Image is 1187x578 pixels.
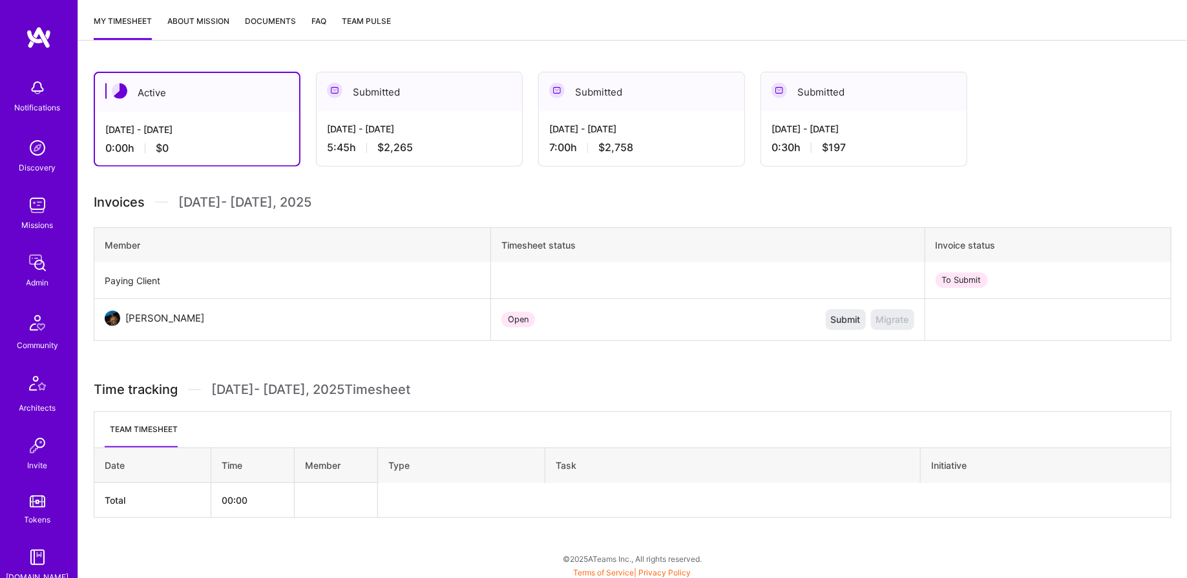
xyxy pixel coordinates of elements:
[105,422,178,448] li: Team timesheet
[772,141,956,154] div: 0:30 h
[327,141,512,154] div: 5:45 h
[317,72,522,112] div: Submitted
[574,568,691,577] span: |
[598,141,633,154] span: $2,758
[22,218,54,232] div: Missions
[30,495,45,508] img: tokens
[491,228,925,263] th: Timesheet status
[327,83,342,98] img: Submitted
[822,141,846,154] span: $197
[25,544,50,570] img: guide book
[94,228,491,263] th: Member
[245,14,296,28] span: Documents
[342,14,391,40] a: Team Pulse
[501,312,535,327] div: Open
[539,72,744,112] div: Submitted
[94,14,152,40] a: My timesheet
[25,135,50,161] img: discovery
[94,192,145,212] span: Invoices
[94,448,211,483] th: Date
[26,276,49,289] div: Admin
[26,26,52,49] img: logo
[549,122,734,136] div: [DATE] - [DATE]
[94,382,178,398] span: Time tracking
[95,73,299,112] div: Active
[211,382,410,398] span: [DATE] - [DATE] , 2025 Timesheet
[378,448,545,483] th: Type
[831,313,861,326] span: Submit
[94,483,211,518] th: Total
[245,14,296,40] a: Documents
[311,14,326,40] a: FAQ
[761,72,967,112] div: Submitted
[22,370,53,401] img: Architects
[28,459,48,472] div: Invite
[211,483,294,518] th: 00:00
[377,141,413,154] span: $2,265
[178,192,311,212] span: [DATE] - [DATE] , 2025
[15,101,61,114] div: Notifications
[78,542,1187,575] div: © 2025 ATeams Inc., All rights reserved.
[25,75,50,101] img: bell
[826,309,866,330] button: Submit
[25,192,50,218] img: teamwork
[19,161,56,174] div: Discovery
[295,448,378,483] th: Member
[125,311,204,326] div: [PERSON_NAME]
[19,401,56,415] div: Architects
[549,141,734,154] div: 7:00 h
[105,141,289,155] div: 0:00 h
[921,448,1171,483] th: Initiative
[549,83,565,98] img: Submitted
[25,513,51,526] div: Tokens
[545,448,921,483] th: Task
[112,83,127,99] img: Active
[156,141,169,155] span: $0
[94,262,491,299] td: Paying Client
[155,192,168,212] img: Divider
[22,307,53,338] img: Community
[574,568,635,577] a: Terms of Service
[772,83,787,98] img: Submitted
[105,123,289,136] div: [DATE] - [DATE]
[342,16,391,26] span: Team Pulse
[167,14,229,40] a: About Mission
[25,250,50,276] img: admin teamwork
[105,311,120,326] img: User Avatar
[639,568,691,577] a: Privacy Policy
[17,338,58,352] div: Community
[936,273,988,288] div: To Submit
[925,228,1171,263] th: Invoice status
[211,448,294,483] th: Time
[25,433,50,459] img: Invite
[772,122,956,136] div: [DATE] - [DATE]
[327,122,512,136] div: [DATE] - [DATE]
